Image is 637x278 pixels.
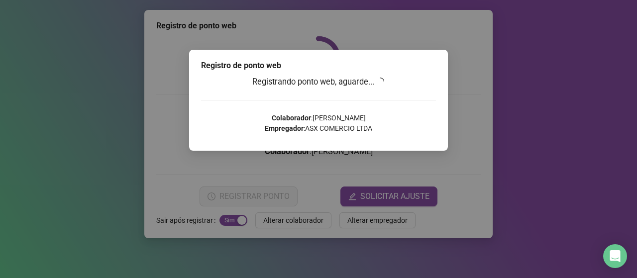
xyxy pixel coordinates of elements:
[272,114,311,122] strong: Colaborador
[265,124,304,132] strong: Empregador
[201,76,436,89] h3: Registrando ponto web, aguarde...
[603,244,627,268] div: Open Intercom Messenger
[201,60,436,72] div: Registro de ponto web
[376,78,384,86] span: loading
[201,113,436,134] p: : [PERSON_NAME] : ASX COMERCIO LTDA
